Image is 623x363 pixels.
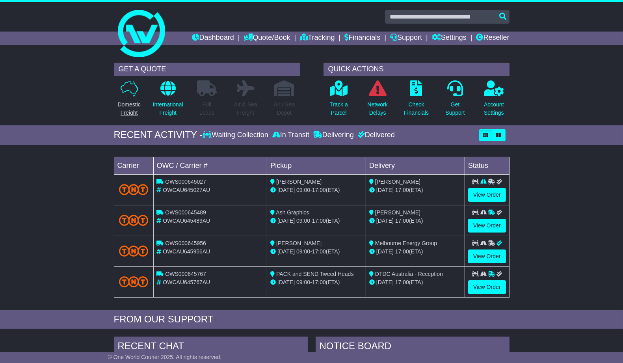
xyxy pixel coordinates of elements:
[376,248,394,255] span: [DATE]
[153,101,183,117] p: International Freight
[277,187,295,193] span: [DATE]
[395,248,409,255] span: 17:00
[324,63,510,76] div: QUICK ACTIONS
[366,157,465,174] td: Delivery
[395,187,409,193] span: 17:00
[114,314,510,325] div: FROM OUR SUPPORT
[274,101,295,117] p: Air / Sea Depot
[277,248,295,255] span: [DATE]
[329,80,348,121] a: Track aParcel
[376,187,394,193] span: [DATE]
[445,80,465,121] a: GetSupport
[270,278,363,287] div: - (ETA)
[390,32,422,45] a: Support
[117,80,141,121] a: DomesticFreight
[369,278,461,287] div: (ETA)
[277,279,295,285] span: [DATE]
[163,279,210,285] span: OWCAU645767AU
[312,248,326,255] span: 17:00
[270,217,363,225] div: - (ETA)
[344,32,380,45] a: Financials
[153,157,267,174] td: OWC / Carrier #
[376,279,394,285] span: [DATE]
[468,280,506,294] a: View Order
[114,129,203,141] div: RECENT ACTIVITY -
[114,337,308,358] div: RECENT CHAT
[367,80,388,121] a: NetworkDelays
[114,63,300,76] div: GET A QUOTE
[369,217,461,225] div: (ETA)
[375,179,420,185] span: [PERSON_NAME]
[312,279,326,285] span: 17:00
[476,32,509,45] a: Reseller
[300,32,335,45] a: Tracking
[369,248,461,256] div: (ETA)
[276,209,309,216] span: Ash Graphics
[165,271,206,277] span: OWS000645767
[395,218,409,224] span: 17:00
[119,184,149,195] img: TNT_Domestic.png
[445,101,465,117] p: Get Support
[267,157,366,174] td: Pickup
[165,209,206,216] span: OWS000645489
[316,337,510,358] div: NOTICE BOARD
[375,209,420,216] span: [PERSON_NAME]
[192,32,234,45] a: Dashboard
[277,218,295,224] span: [DATE]
[276,271,353,277] span: PACK and SEND Tweed Heads
[276,240,322,246] span: [PERSON_NAME]
[163,248,210,255] span: OWCAU645956AU
[468,219,506,233] a: View Order
[395,279,409,285] span: 17:00
[484,101,504,117] p: Account Settings
[234,101,257,117] p: Air & Sea Freight
[270,131,311,140] div: In Transit
[468,188,506,202] a: View Order
[244,32,290,45] a: Quote/Book
[367,101,387,117] p: Network Delays
[108,354,222,360] span: © One World Courier 2025. All rights reserved.
[312,218,326,224] span: 17:00
[114,157,153,174] td: Carrier
[375,271,443,277] span: DTDC Australia - Reception
[119,246,149,256] img: TNT_Domestic.png
[432,32,467,45] a: Settings
[369,186,461,194] div: (ETA)
[203,131,270,140] div: Waiting Collection
[468,249,506,263] a: View Order
[376,218,394,224] span: [DATE]
[197,101,217,117] p: Full Loads
[163,218,210,224] span: OWCAU645489AU
[119,215,149,225] img: TNT_Domestic.png
[296,248,310,255] span: 09:00
[270,186,363,194] div: - (ETA)
[404,101,429,117] p: Check Financials
[311,131,356,140] div: Delivering
[270,248,363,256] div: - (ETA)
[312,187,326,193] span: 17:00
[465,157,509,174] td: Status
[165,240,206,246] span: OWS000645956
[276,179,322,185] span: [PERSON_NAME]
[117,101,140,117] p: Domestic Freight
[119,276,149,287] img: TNT_Domestic.png
[484,80,504,121] a: AccountSettings
[330,101,348,117] p: Track a Parcel
[165,179,206,185] span: OWS000645027
[375,240,437,246] span: Melbourne Energy Group
[296,187,310,193] span: 09:00
[296,218,310,224] span: 09:00
[152,80,184,121] a: InternationalFreight
[296,279,310,285] span: 09:00
[404,80,429,121] a: CheckFinancials
[163,187,210,193] span: OWCAU645027AU
[356,131,395,140] div: Delivered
